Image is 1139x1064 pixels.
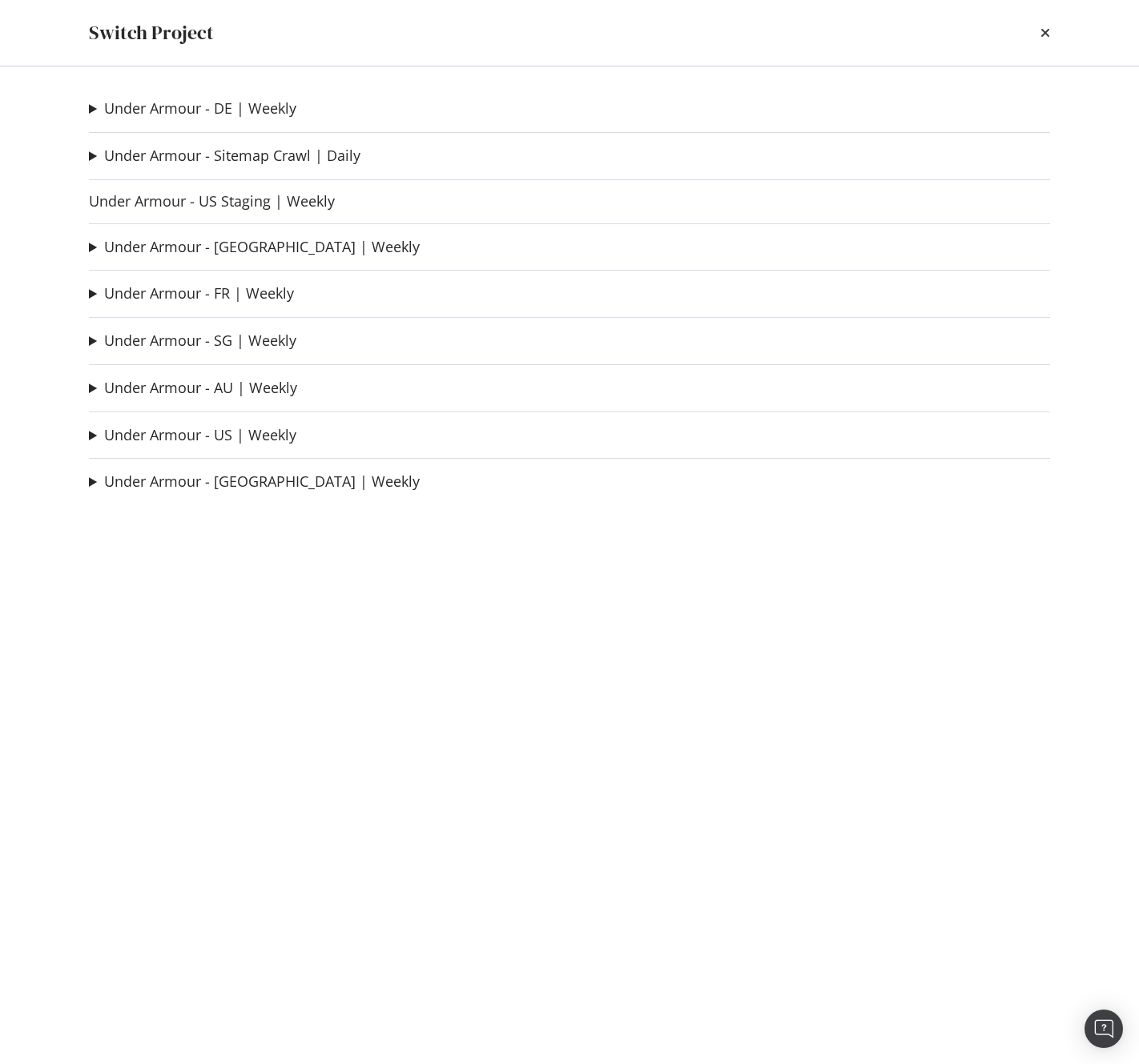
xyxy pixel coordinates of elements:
[89,237,420,258] summary: Under Armour - [GEOGRAPHIC_DATA] | Weekly
[104,332,296,349] a: Under Armour - SG | Weekly
[89,331,296,351] summary: Under Armour - SG | Weekly
[1085,1010,1123,1048] div: Open Intercom Messenger
[89,146,360,167] summary: Under Armour - Sitemap Crawl | Daily
[104,100,296,117] a: Under Armour - DE | Weekly
[1040,19,1050,46] div: times
[104,285,294,302] a: Under Armour - FR | Weekly
[104,239,420,255] a: Under Armour - [GEOGRAPHIC_DATA] | Weekly
[89,472,420,492] summary: Under Armour - [GEOGRAPHIC_DATA] | Weekly
[104,147,360,164] a: Under Armour - Sitemap Crawl | Daily
[89,283,294,304] summary: Under Armour - FR | Weekly
[89,378,297,399] summary: Under Armour - AU | Weekly
[104,427,296,444] a: Under Armour - US | Weekly
[89,193,335,210] a: Under Armour - US Staging | Weekly
[89,19,214,46] div: Switch Project
[89,425,296,446] summary: Under Armour - US | Weekly
[104,473,420,490] a: Under Armour - [GEOGRAPHIC_DATA] | Weekly
[104,379,297,396] a: Under Armour - AU | Weekly
[89,98,296,119] summary: Under Armour - DE | Weekly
